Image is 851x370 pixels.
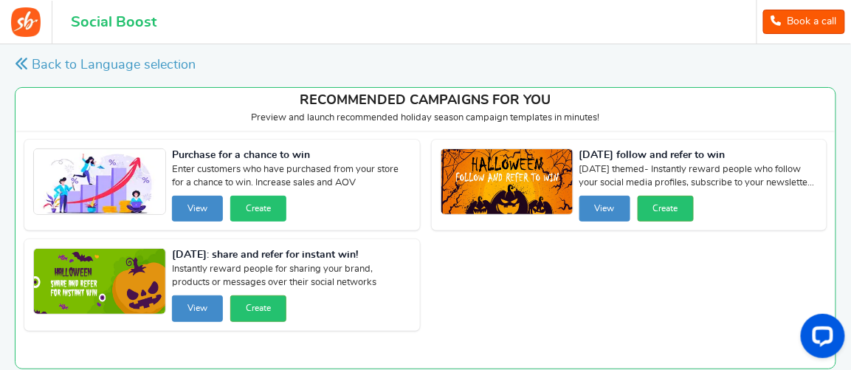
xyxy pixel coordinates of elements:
[172,196,223,222] button: View
[579,163,819,190] span: [DATE] themed- Instantly reward people who follow your social media profiles, subscribe to your n...
[71,14,156,30] h1: Social Boost
[34,249,165,315] img: Recommended Campaigns
[230,196,286,222] button: Create
[579,196,630,222] button: View
[172,263,411,290] span: Instantly reward people for sharing your brand, products or messages over their social networks
[230,295,286,321] button: Create
[11,7,41,37] img: Social Boost
[789,308,851,370] iframe: LiveChat chat widget
[638,196,694,222] button: Create
[441,149,573,216] img: Recommended Campaigns
[172,163,411,190] span: Enter customers who have purchased from your store for a chance to win. Increase sales and AOV
[15,94,836,109] h4: RECOMMENDED CAMPAIGNS FOR YOU
[172,148,411,163] strong: Purchase for a chance to win
[579,148,819,163] strong: [DATE] follow and refer to win
[763,10,845,34] a: Book a call
[172,295,223,321] button: View
[15,112,836,125] p: Preview and launch recommended holiday season campaign templates in minutes!
[172,248,411,263] strong: [DATE]: share and refer for instant win!
[15,56,196,75] a: Back to Language selection
[34,149,165,216] img: Recommended Campaigns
